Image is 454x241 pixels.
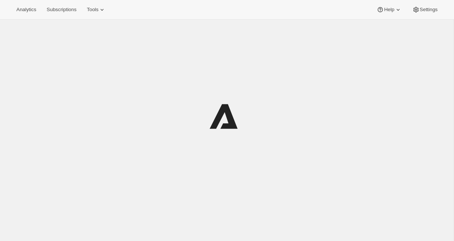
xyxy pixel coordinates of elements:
button: Help [372,4,406,15]
span: Analytics [16,7,36,13]
span: Settings [420,7,438,13]
span: Subscriptions [47,7,76,13]
button: Settings [408,4,442,15]
button: Tools [82,4,110,15]
button: Analytics [12,4,41,15]
span: Help [384,7,394,13]
span: Tools [87,7,98,13]
button: Subscriptions [42,4,81,15]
